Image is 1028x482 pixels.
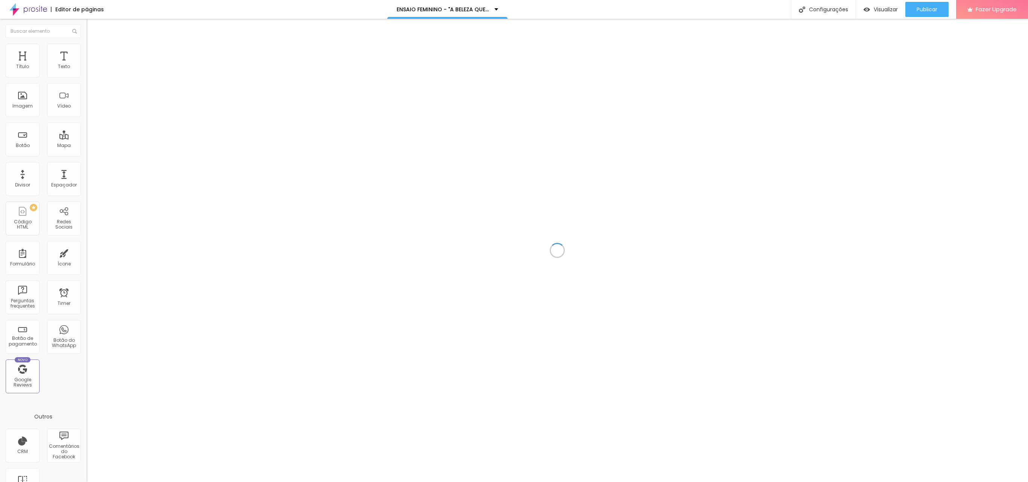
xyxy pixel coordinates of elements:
img: Icone [72,29,77,33]
div: Formulário [10,261,35,267]
div: Vídeo [57,103,71,109]
div: Mapa [57,143,71,148]
div: Título [16,64,29,69]
div: Novo [15,357,31,362]
button: Publicar [905,2,949,17]
div: Espaçador [51,182,77,188]
div: Ícone [58,261,71,267]
button: Visualizar [856,2,905,17]
div: Botão do WhatsApp [49,338,79,349]
span: Fazer Upgrade [976,6,1017,12]
div: Código HTML [8,219,37,230]
span: Visualizar [874,6,898,12]
div: Botão [16,143,30,148]
div: Comentários do Facebook [49,444,79,460]
div: Redes Sociais [49,219,79,230]
div: Timer [58,301,70,306]
span: Publicar [917,6,937,12]
div: Texto [58,64,70,69]
div: Editor de páginas [51,7,104,12]
div: Google Reviews [8,377,37,388]
img: Icone [799,6,805,13]
div: Perguntas frequentes [8,298,37,309]
div: Divisor [15,182,30,188]
div: Botão de pagamento [8,336,37,347]
input: Buscar elemento [6,24,81,38]
p: ENSAIO FEMININO - "A BELEZA QUE [DEMOGRAPHIC_DATA] DEU" [397,7,489,12]
div: CRM [17,449,28,454]
img: view-1.svg [864,6,870,13]
div: Imagem [12,103,33,109]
